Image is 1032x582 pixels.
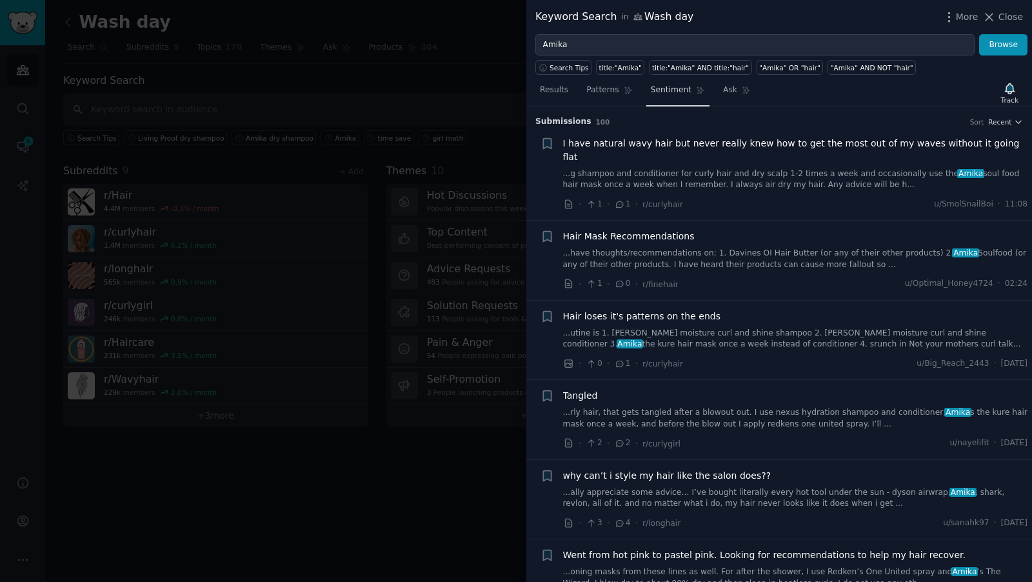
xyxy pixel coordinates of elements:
[952,248,979,257] span: Amika
[998,278,1000,290] span: ·
[582,80,637,106] a: Patterns
[586,85,619,96] span: Patterns
[579,516,581,530] span: ·
[635,197,638,211] span: ·
[535,34,975,56] input: Try a keyword related to your business
[607,357,610,370] span: ·
[994,437,997,449] span: ·
[535,80,573,106] a: Results
[617,339,644,348] span: Amika
[994,517,997,529] span: ·
[540,85,568,96] span: Results
[646,80,709,106] a: Sentiment
[635,516,638,530] span: ·
[970,117,984,126] div: Sort
[956,10,978,24] span: More
[1001,517,1027,529] span: [DATE]
[642,200,683,209] span: r/curlyhair
[563,469,771,483] a: why can’t i style my hair like the salon does??
[1001,437,1027,449] span: [DATE]
[614,517,630,529] span: 4
[586,199,602,210] span: 1
[831,63,913,72] div: "Amika" AND NOT "hair"
[563,310,720,323] a: Hair loses it's patterns on the ends
[599,63,642,72] div: title:"Amika"
[535,116,591,128] span: Submission s
[635,437,638,450] span: ·
[614,437,630,449] span: 2
[757,60,824,75] a: "Amika" OR "hair"
[1001,95,1018,105] div: Track
[942,10,978,24] button: More
[719,80,755,106] a: Ask
[563,248,1028,270] a: ...have thoughts/recommendations on: 1. Davines OI Hair Butter (or any of their other products) 2...
[943,517,989,529] span: u/sanahk97
[994,358,997,370] span: ·
[563,137,1028,164] a: I have natural wavy hair but never really knew how to get the most out of my waves without it goi...
[635,277,638,291] span: ·
[949,488,977,497] span: Amika
[563,548,966,562] a: Went from hot pink to pastel pink. Looking for recommendations to help my hair recover.
[563,168,1028,191] a: ...g shampoo and conditioner for curly hair and dry scalp 1-2 times a week and occasionally use t...
[759,63,820,72] div: "Amika" OR "hair"
[586,358,602,370] span: 0
[1005,278,1027,290] span: 02:24
[828,60,916,75] a: "Amika" AND NOT "hair"
[988,117,1011,126] span: Recent
[917,358,989,370] span: u/Big_Reach_2443
[642,280,679,289] span: r/finehair
[563,487,1028,510] a: ...ally appreciate some advice… I’ve bought literally every hot tool under the sun - dyson airwra...
[1001,358,1027,370] span: [DATE]
[607,197,610,211] span: ·
[649,60,751,75] a: title:"Amika" AND title:"hair"
[586,278,602,290] span: 1
[586,437,602,449] span: 2
[905,278,993,290] span: u/Optimal_Honey4724
[607,516,610,530] span: ·
[998,10,1023,24] span: Close
[535,9,693,25] div: Keyword Search Wash day
[535,60,591,75] button: Search Tips
[651,85,691,96] span: Sentiment
[949,437,989,449] span: u/nayelifit
[635,357,638,370] span: ·
[550,63,589,72] span: Search Tips
[563,407,1028,430] a: ...rly hair, that gets tangled after a blowout out. I use nexus hydration shampoo and conditioner...
[614,278,630,290] span: 0
[723,85,737,96] span: Ask
[982,10,1023,24] button: Close
[934,199,993,210] span: u/SmolSnailBoi
[596,118,610,126] span: 100
[944,408,971,417] span: Amika
[1005,199,1027,210] span: 11:08
[586,517,602,529] span: 3
[563,230,695,243] a: Hair Mask Recommendations
[997,79,1023,106] button: Track
[579,197,581,211] span: ·
[642,359,683,368] span: r/curlyhair
[563,328,1028,350] a: ...utine is 1. [PERSON_NAME] moisture curl and shine shampoo 2. [PERSON_NAME] moisture curl and s...
[642,439,680,448] span: r/curlygirl
[957,169,984,178] span: Amika
[979,34,1027,56] button: Browse
[579,277,581,291] span: ·
[951,567,978,576] span: Amika
[579,357,581,370] span: ·
[998,199,1000,210] span: ·
[621,12,628,23] span: in
[642,519,680,528] span: r/longhair
[563,389,598,403] a: Tangled
[596,60,644,75] a: title:"Amika"
[652,63,749,72] div: title:"Amika" AND title:"hair"
[614,199,630,210] span: 1
[607,437,610,450] span: ·
[579,437,581,450] span: ·
[607,277,610,291] span: ·
[988,117,1023,126] button: Recent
